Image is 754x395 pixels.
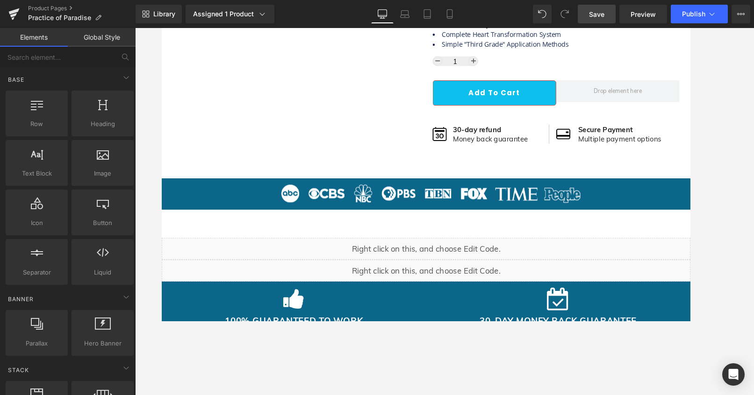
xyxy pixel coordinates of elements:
span: Preview [631,9,656,19]
a: Product Pages [28,5,136,12]
span: Add to Cart [328,64,383,75]
div: Assigned 1 Product [193,9,267,19]
span: Icon [8,218,65,228]
span: Image [74,169,131,178]
span: Button [74,218,131,228]
a: Tablet [416,5,438,23]
h1: 30-DAY MONEY BACK GUARANTEE [283,305,566,322]
span: Liquid [74,268,131,277]
b: Secure Payment [445,104,504,113]
a: Global Style [68,28,136,47]
p: Money back guarantee [311,114,413,123]
span: Parallax [8,339,65,348]
span: Base [7,75,25,84]
div: Open Intercom Messenger [722,363,745,386]
a: Laptop [394,5,416,23]
li: Complete Heart Transformation System [290,1,554,12]
span: Publish [682,10,705,18]
span: Save [589,9,604,19]
button: Undo [533,5,552,23]
li: Simple "Third Grade" Application Methods [290,12,554,23]
span: Stack [7,366,30,374]
span: Heading [74,119,131,129]
span: Row [8,119,65,129]
a: New Library [136,5,182,23]
button: Add to Cart [290,56,422,83]
span: Banner [7,295,35,303]
span: Text Block [8,169,65,178]
p: Multiple payment options [445,114,554,123]
span: Library [153,10,175,18]
span: Practice of Paradise [28,14,91,21]
a: Preview [619,5,667,23]
a: Desktop [371,5,394,23]
strong: 30-day refund [311,104,363,113]
button: Publish [671,5,728,23]
span: Separator [8,268,65,277]
button: More [732,5,750,23]
a: Mobile [438,5,461,23]
span: Hero Banner [74,339,131,348]
button: Redo [555,5,574,23]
